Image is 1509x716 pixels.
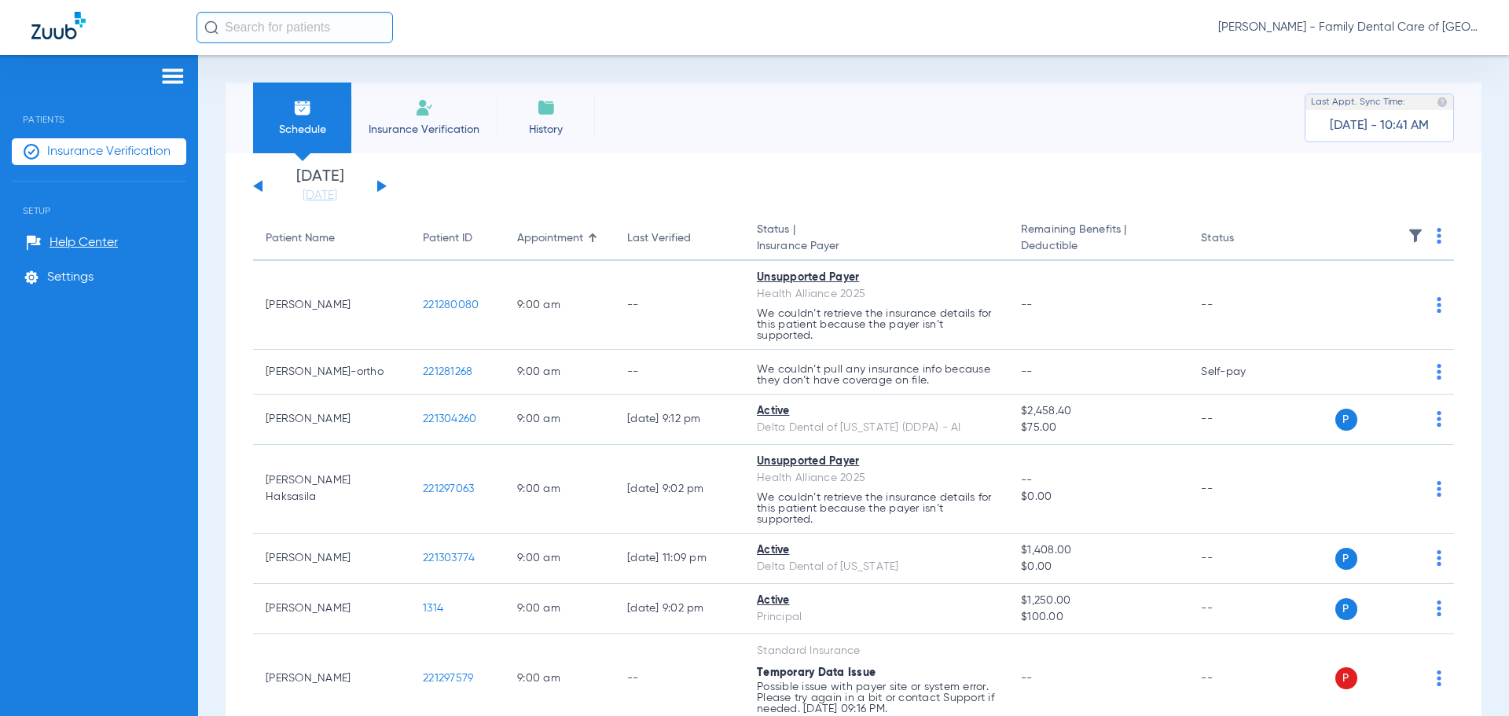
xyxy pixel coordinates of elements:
[415,98,434,117] img: Manual Insurance Verification
[423,230,472,247] div: Patient ID
[517,230,602,247] div: Appointment
[1021,299,1033,310] span: --
[363,122,485,138] span: Insurance Verification
[253,445,410,534] td: [PERSON_NAME] Haksasila
[517,230,583,247] div: Appointment
[423,366,472,377] span: 221281268
[757,403,996,420] div: Active
[1021,403,1176,420] span: $2,458.40
[1008,217,1188,261] th: Remaining Benefits |
[1021,609,1176,626] span: $100.00
[1188,217,1294,261] th: Status
[1437,550,1441,566] img: group-dot-blue.svg
[1437,364,1441,380] img: group-dot-blue.svg
[1021,420,1176,436] span: $75.00
[505,445,615,534] td: 9:00 AM
[505,350,615,395] td: 9:00 AM
[265,122,340,138] span: Schedule
[1021,593,1176,609] span: $1,250.00
[1335,548,1357,570] span: P
[1335,667,1357,689] span: P
[1437,97,1448,108] img: last sync help info
[47,144,171,160] span: Insurance Verification
[293,98,312,117] img: Schedule
[757,681,996,714] p: Possible issue with payer site or system error. Please try again in a bit or contact Support if n...
[1188,395,1294,445] td: --
[757,643,996,659] div: Standard Insurance
[31,12,86,39] img: Zuub Logo
[615,534,744,584] td: [DATE] 11:09 PM
[615,395,744,445] td: [DATE] 9:12 PM
[615,350,744,395] td: --
[423,299,479,310] span: 221280080
[266,230,335,247] div: Patient Name
[1437,670,1441,686] img: group-dot-blue.svg
[47,270,94,285] span: Settings
[1021,542,1176,559] span: $1,408.00
[744,217,1008,261] th: Status |
[1218,20,1478,35] span: [PERSON_NAME] - Family Dental Care of [GEOGRAPHIC_DATA]
[757,470,996,487] div: Health Alliance 2025
[757,453,996,470] div: Unsupported Payer
[423,483,474,494] span: 221297063
[423,603,443,614] span: 1314
[537,98,556,117] img: History
[505,395,615,445] td: 9:00 AM
[1437,481,1441,497] img: group-dot-blue.svg
[757,593,996,609] div: Active
[1335,409,1357,431] span: P
[627,230,732,247] div: Last Verified
[1021,559,1176,575] span: $0.00
[1188,350,1294,395] td: Self-pay
[12,182,186,216] span: Setup
[757,609,996,626] div: Principal
[1188,534,1294,584] td: --
[757,308,996,341] p: We couldn’t retrieve the insurance details for this patient because the payer isn’t supported.
[253,584,410,634] td: [PERSON_NAME]
[423,413,476,424] span: 221304260
[50,235,118,251] span: Help Center
[1437,600,1441,616] img: group-dot-blue.svg
[1437,411,1441,427] img: group-dot-blue.svg
[509,122,583,138] span: History
[1437,228,1441,244] img: group-dot-blue.svg
[505,534,615,584] td: 9:00 AM
[627,230,691,247] div: Last Verified
[1311,94,1405,110] span: Last Appt. Sync Time:
[757,364,996,386] p: We couldn’t pull any insurance info because they don’t have coverage on file.
[1188,445,1294,534] td: --
[26,235,118,251] a: Help Center
[615,445,744,534] td: [DATE] 9:02 PM
[266,230,398,247] div: Patient Name
[1021,673,1033,684] span: --
[204,20,218,35] img: Search Icon
[1188,261,1294,350] td: --
[1021,238,1176,255] span: Deductible
[253,395,410,445] td: [PERSON_NAME]
[253,350,410,395] td: [PERSON_NAME]-ortho
[505,261,615,350] td: 9:00 AM
[1021,472,1176,489] span: --
[757,420,996,436] div: Delta Dental of [US_STATE] (DDPA) - AI
[423,673,473,684] span: 221297579
[253,534,410,584] td: [PERSON_NAME]
[757,286,996,303] div: Health Alliance 2025
[423,230,492,247] div: Patient ID
[757,542,996,559] div: Active
[1188,584,1294,634] td: --
[757,238,996,255] span: Insurance Payer
[615,584,744,634] td: [DATE] 9:02 PM
[615,261,744,350] td: --
[1408,228,1423,244] img: filter.svg
[1021,366,1033,377] span: --
[757,667,876,678] span: Temporary Data Issue
[757,559,996,575] div: Delta Dental of [US_STATE]
[757,270,996,286] div: Unsupported Payer
[196,12,393,43] input: Search for patients
[505,584,615,634] td: 9:00 AM
[1437,297,1441,313] img: group-dot-blue.svg
[12,90,186,125] span: Patients
[160,67,185,86] img: hamburger-icon
[1335,598,1357,620] span: P
[423,553,475,564] span: 221303774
